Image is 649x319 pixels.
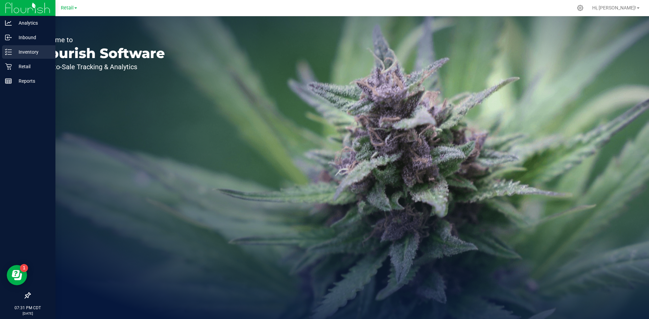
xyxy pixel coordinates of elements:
p: Welcome to [37,36,165,43]
inline-svg: Inventory [5,49,12,55]
inline-svg: Analytics [5,20,12,26]
inline-svg: Reports [5,78,12,84]
p: Seed-to-Sale Tracking & Analytics [37,63,165,70]
span: Hi, [PERSON_NAME]! [592,5,636,10]
p: Inventory [12,48,52,56]
p: Inbound [12,33,52,42]
div: Manage settings [576,5,584,11]
span: Retail [61,5,74,11]
p: Analytics [12,19,52,27]
p: [DATE] [3,311,52,316]
p: Reports [12,77,52,85]
iframe: Resource center [7,265,27,285]
p: Retail [12,62,52,71]
p: Flourish Software [37,47,165,60]
inline-svg: Retail [5,63,12,70]
iframe: Resource center unread badge [20,264,28,272]
inline-svg: Inbound [5,34,12,41]
p: 07:31 PM CDT [3,305,52,311]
